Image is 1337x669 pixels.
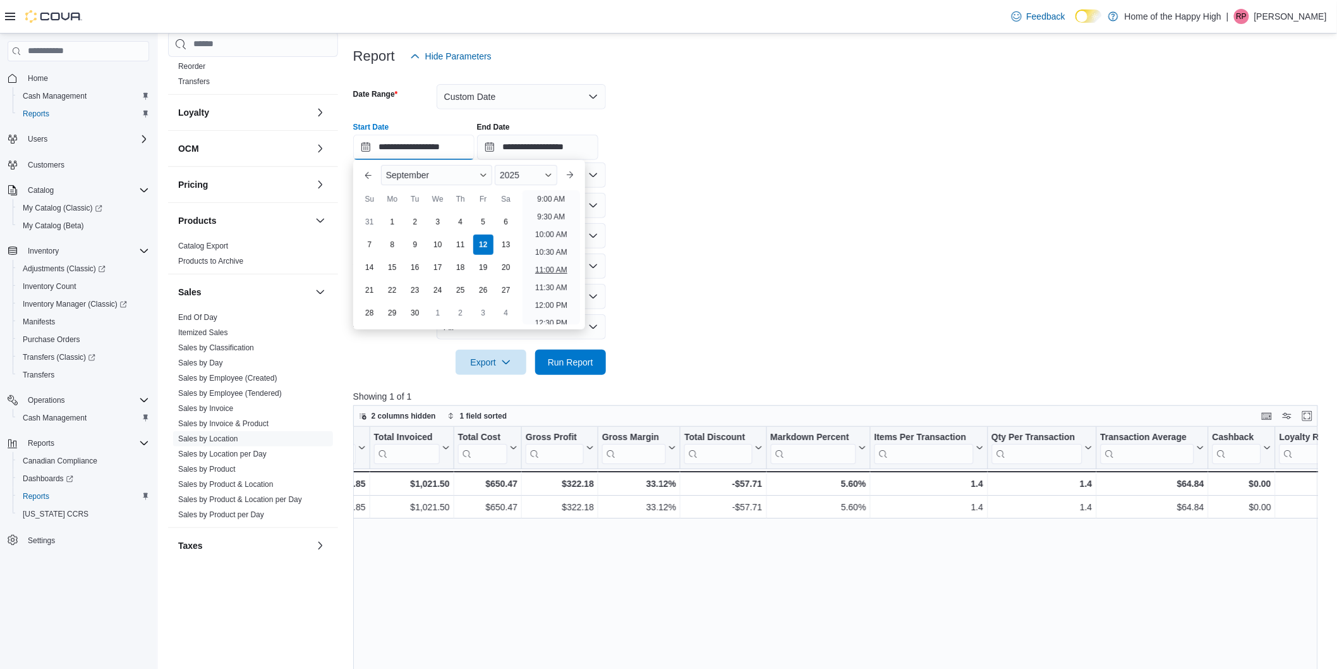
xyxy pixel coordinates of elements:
div: day-9 [405,235,425,255]
a: Canadian Compliance [18,453,102,469]
a: Dashboards [18,471,78,486]
span: Inventory Count [23,281,76,292]
div: day-3 [473,303,493,323]
div: day-3 [428,212,448,232]
button: Total Discount [684,431,762,463]
a: Sales by Location per Day [178,450,267,458]
a: Reports [18,106,54,121]
span: Settings [23,532,149,548]
span: RP [1237,9,1247,24]
span: September [386,170,429,180]
span: Itemized Sales [178,328,228,338]
a: Feedback [1007,4,1070,29]
button: 1 field sorted [442,408,512,424]
button: Taxes [178,539,310,552]
button: Reports [3,434,154,452]
div: Markdown Percent [770,431,856,443]
div: Qty Per Transaction [991,431,1082,443]
span: Customers [28,160,64,170]
div: Transaction Average [1101,431,1194,463]
button: Enter fullscreen [1300,408,1315,424]
a: Reorder [178,62,205,71]
p: | [1226,9,1229,24]
a: Sales by Location [178,434,238,443]
span: Sales by Product & Location per Day [178,494,302,505]
span: Catalog [23,183,149,198]
span: Reports [23,436,149,451]
span: Dashboards [18,471,149,486]
span: Products to Archive [178,256,243,266]
button: Catalog [3,181,154,199]
div: $0.00 [1213,476,1271,491]
button: Purchase Orders [13,331,154,348]
span: My Catalog (Classic) [18,200,149,216]
a: Cash Management [18,410,92,426]
button: Markdown Percent [770,431,866,463]
button: Keyboard shortcuts [1259,408,1274,424]
button: Reports [13,105,154,123]
div: 33.12% [602,476,676,491]
button: Operations [23,393,70,408]
div: day-26 [473,280,493,300]
a: End Of Day [178,313,217,322]
div: Markdown Percent [770,431,856,463]
span: Transfers (Classic) [18,350,149,365]
div: day-30 [405,303,425,323]
button: Total Invoiced [374,431,450,463]
button: Sales [178,286,310,298]
div: day-13 [496,235,516,255]
button: Gross Margin [602,431,676,463]
div: 5.60% [770,476,866,491]
span: Users [23,132,149,147]
a: Settings [23,533,60,548]
a: Dashboards [13,470,154,488]
div: day-22 [382,280,402,300]
a: [US_STATE] CCRS [18,506,94,522]
img: Cova [25,10,82,23]
div: $1,021.50 [374,476,450,491]
a: My Catalog (Classic) [18,200,107,216]
button: Gross Profit [526,431,594,463]
a: Sales by Employee (Tendered) [178,389,282,398]
button: Hide Parameters [405,44,497,69]
div: day-2 [405,212,425,232]
div: Total Discount [684,431,752,463]
span: Transfers [18,367,149,383]
h3: Pricing [178,178,208,191]
span: Sales by Product & Location [178,479,274,489]
div: -$57.71 [684,500,762,515]
button: Products [178,214,310,227]
div: day-1 [428,303,448,323]
span: Inventory [23,243,149,259]
span: Reports [18,489,149,504]
div: day-18 [451,257,471,278]
h3: Loyalty [178,106,209,119]
span: Sales by Product [178,464,236,474]
a: Itemized Sales [178,328,228,337]
a: Reports [18,489,54,504]
li: 11:00 AM [530,262,572,278]
li: 11:30 AM [530,280,572,295]
div: Th [451,189,471,209]
a: Inventory Manager (Classic) [18,297,132,312]
span: Operations [23,393,149,408]
div: Total Tax [311,431,356,443]
span: Inventory Count [18,279,149,294]
a: Purchase Orders [18,332,85,347]
div: 1.4 [874,500,984,515]
p: Showing 1 of 1 [353,390,1328,403]
span: My Catalog (Beta) [23,221,84,231]
a: Sales by Employee (Created) [178,374,277,383]
div: day-21 [360,280,380,300]
div: day-17 [428,257,448,278]
button: OCM [313,141,328,156]
div: day-24 [428,280,448,300]
a: Inventory Count [18,279,82,294]
div: Gross Margin [602,431,666,463]
p: Home of the Happy High [1125,9,1221,24]
div: Total Discount [684,431,752,443]
ul: Time [523,190,580,324]
button: Inventory [3,242,154,260]
button: Loyalty [178,106,310,119]
a: Adjustments (Classic) [13,260,154,278]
